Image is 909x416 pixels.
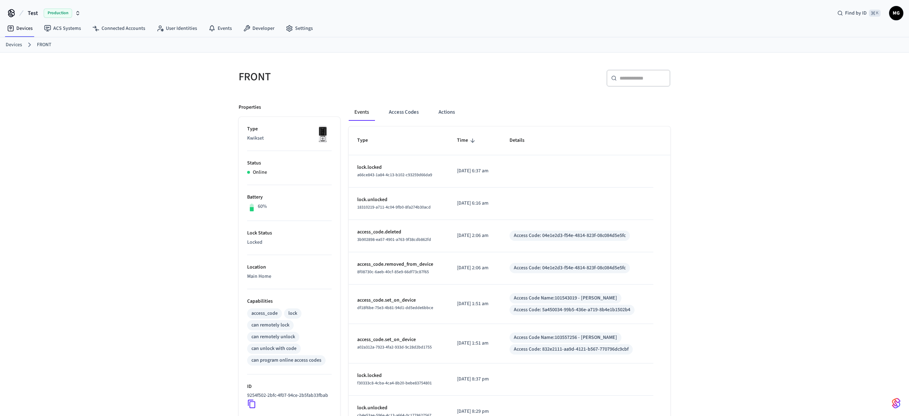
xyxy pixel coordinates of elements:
p: access_code.removed_from_device [357,261,440,268]
p: ID [247,383,332,390]
div: can unlock with code [251,345,296,352]
p: access_code.set_on_device [357,297,440,304]
div: Access Code: 832e2111-aa9d-4121-b567-770796dc9cbf [514,346,628,353]
p: Battery [247,194,332,201]
span: a66ce843-1a84-4c13-b102-c93259d66da9 [357,172,432,178]
span: a02a312a-7923-4fa2-933d-9c28d2bd1755 [357,344,432,350]
p: access_code.deleted [357,228,440,236]
p: [DATE] 1:51 am [457,340,492,347]
p: Online [253,169,267,176]
p: Capabilities [247,298,332,305]
p: lock.unlocked [357,196,440,204]
div: can program online access codes [251,357,321,364]
a: Devices [1,22,38,35]
button: Access Codes [383,104,424,121]
div: can remotely unlock [251,333,295,341]
p: [DATE] 1:51 am [457,300,492,308]
span: Type [357,135,377,146]
div: ant example [349,104,670,121]
p: Kwikset [247,135,332,142]
p: Type [247,125,332,133]
span: MG [890,7,903,20]
a: FRONT [37,41,51,49]
span: Test [28,9,38,17]
div: Find by ID⌘ K [832,7,886,20]
h5: FRONT [239,70,450,84]
div: Access Code: 04e1e2d3-f54e-4814-823f-08c084d5e5fc [514,264,626,272]
div: can remotely lock [251,322,289,329]
span: df18f6be-75e3-4b81-94d1-dd5edde6bbce [357,305,433,311]
p: 60% [258,203,267,210]
div: Access Code Name: 103557256 - [PERSON_NAME] [514,334,617,341]
a: ACS Systems [38,22,87,35]
p: [DATE] 8:37 pm [457,376,492,383]
span: 3b902898-ea57-4901-a763-9f38cdb862fd [357,237,431,243]
p: lock.locked [357,372,440,379]
p: [DATE] 2:06 am [457,264,492,272]
span: Time [457,135,477,146]
p: [DATE] 6:37 am [457,167,492,175]
span: Find by ID [845,10,867,17]
p: Main Home [247,273,332,280]
a: User Identities [151,22,203,35]
span: 18310219-a711-4c04-9fb0-8fa274b30acd [357,204,431,210]
span: Details [510,135,534,146]
img: Kwikset Halo Touchscreen Wifi Enabled Smart Lock, Polished Chrome, Front [314,125,332,143]
p: Locked [247,239,332,246]
p: lock.locked [357,164,440,171]
button: Actions [433,104,461,121]
div: Access Code: 5a450034-99b5-436e-a719-8b4e1b1502b4 [514,306,630,314]
a: Events [203,22,238,35]
span: f30333c8-4cba-4ca4-8b20-bebe83754801 [357,380,432,386]
p: Lock Status [247,229,332,237]
div: Access Code: 04e1e2d3-f54e-4814-823f-08c084d5e5fc [514,232,626,239]
span: Production [44,9,72,18]
button: Events [349,104,375,121]
a: Developer [238,22,280,35]
span: ⌘ K [869,10,881,17]
p: Status [247,160,332,167]
img: SeamLogoGradient.69752ec5.svg [892,398,900,409]
p: [DATE] 6:16 am [457,200,492,207]
a: Connected Accounts [87,22,151,35]
p: [DATE] 8:29 pm [457,408,492,415]
span: 8f08730c-6aeb-40cf-85e9-66df73c87f65 [357,269,429,275]
div: lock [288,310,297,317]
p: 9254f502-2bfc-4f07-94ce-2b5fab33fbab [247,392,328,399]
p: Location [247,264,332,271]
p: lock.unlocked [357,404,440,412]
div: Access Code Name: 101543019 - [PERSON_NAME] [514,295,617,302]
p: [DATE] 2:06 am [457,232,492,239]
p: Properties [239,104,261,111]
div: access_code [251,310,278,317]
p: access_code.set_on_device [357,336,440,344]
a: Settings [280,22,319,35]
a: Devices [6,41,22,49]
button: MG [889,6,903,20]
